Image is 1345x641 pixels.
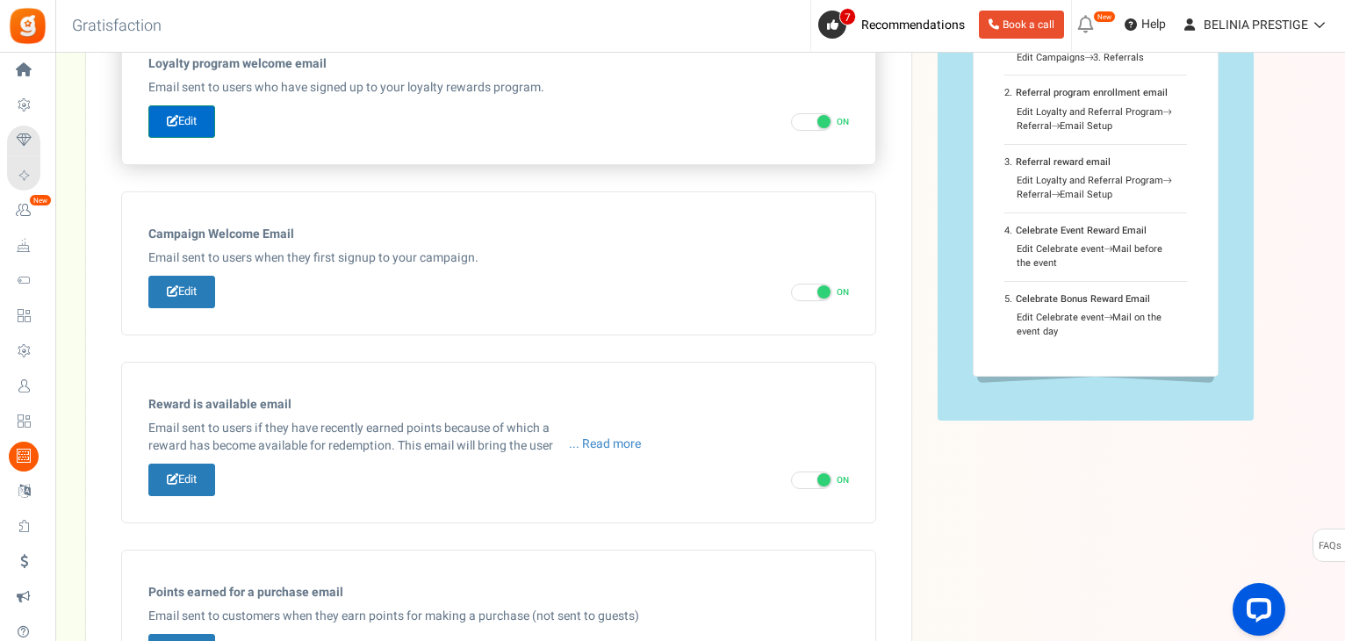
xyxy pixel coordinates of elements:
[1016,155,1111,169] b: Referral reward email
[29,194,52,206] em: New
[1017,174,1175,201] div: Edit Loyalty and Referral Program Referral Email Setup
[1017,105,1175,133] div: Edit Loyalty and Referral Program Referral Email Setup
[1137,16,1166,33] span: Help
[148,398,849,411] h5: Reward is available email
[148,586,849,599] h5: Points earned for a purchase email
[861,16,965,34] span: Recommendations
[148,105,215,138] a: Edit
[1118,11,1173,39] a: Help
[1016,85,1168,100] b: Referral program enrollment email
[818,11,972,39] a: 7 Recommendations
[839,8,856,25] span: 7
[1017,242,1175,270] div: Edit Celebrate event Mail before the event
[1017,311,1175,338] div: Edit Celebrate event Mail on the event day
[148,249,849,267] p: Email sent to users when they first signup to your campaign.
[148,79,849,97] p: Email sent to users who have signed up to your loyalty rewards program.
[148,276,215,308] a: Edit
[1204,16,1308,34] span: BELINIA PRESTIGE
[979,11,1064,39] a: Book a call
[1016,292,1150,306] b: Celebrate Bonus Reward Email
[53,9,181,44] h3: Gratisfaction
[1093,11,1116,23] em: New
[148,420,641,455] p: Email sent to users if they have recently earned points because of which a reward has become avai...
[8,6,47,46] img: Gratisfaction
[837,116,849,128] span: ON
[148,464,215,496] a: Edit
[7,196,47,226] a: New
[1017,51,1175,65] div: Edit Campaigns 3. Referrals
[1016,223,1147,238] b: Celebrate Event Reward Email
[837,286,849,299] span: ON
[148,57,849,70] h5: Loyalty program welcome email
[569,436,641,453] span: ... Read more
[837,474,849,486] span: ON
[148,608,849,625] p: Email sent to customers when they earn points for making a purchase (not sent to guests)
[1318,529,1341,563] span: FAQs
[148,227,849,241] h5: Campaign Welcome Email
